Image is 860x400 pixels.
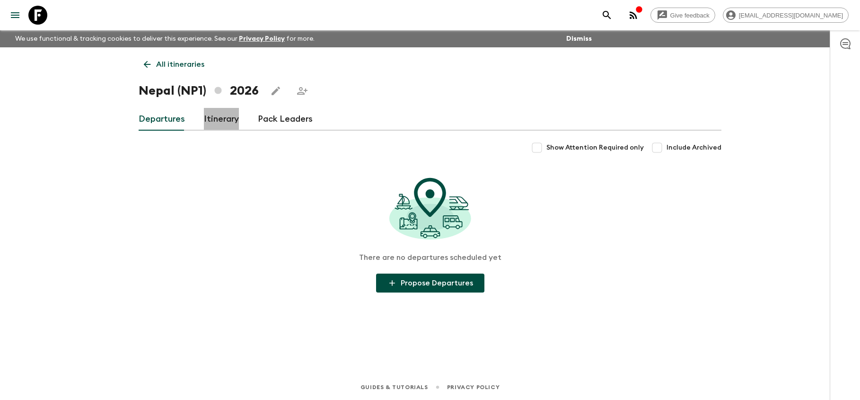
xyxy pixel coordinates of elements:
[376,274,484,293] button: Propose Departures
[359,253,501,262] p: There are no departures scheduled yet
[139,55,210,74] a: All itineraries
[360,382,428,392] a: Guides & Tutorials
[546,143,644,152] span: Show Attention Required only
[239,36,285,42] a: Privacy Policy
[266,81,285,100] button: Edit this itinerary
[139,81,259,100] h1: Nepal (NP1) 2026
[650,8,715,23] a: Give feedback
[564,32,594,45] button: Dismiss
[723,8,849,23] div: [EMAIL_ADDRESS][DOMAIN_NAME]
[665,12,715,19] span: Give feedback
[258,108,313,131] a: Pack Leaders
[6,6,25,25] button: menu
[447,382,500,392] a: Privacy Policy
[667,143,721,152] span: Include Archived
[156,59,204,70] p: All itineraries
[293,81,312,100] span: Share this itinerary
[139,108,185,131] a: Departures
[597,6,616,25] button: search adventures
[11,30,318,47] p: We use functional & tracking cookies to deliver this experience. See our for more.
[204,108,239,131] a: Itinerary
[734,12,848,19] span: [EMAIL_ADDRESS][DOMAIN_NAME]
